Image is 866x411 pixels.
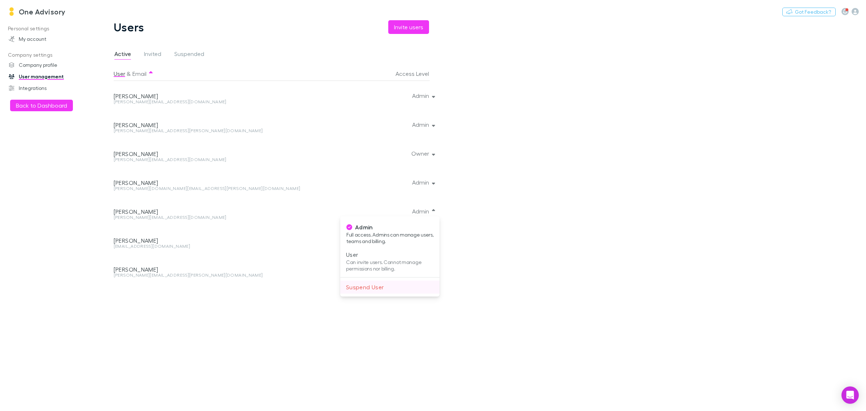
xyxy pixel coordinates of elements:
[346,250,434,259] p: User
[346,232,434,245] p: Full access. Admins can manage users, teams and billing.
[340,281,439,294] li: Suspend User
[346,259,434,272] p: Can invite users. Cannot manage permissions nor billing.
[341,221,440,247] li: AdminFull access. Admins can manage users, teams and billing.
[346,283,434,291] p: Suspend User
[346,223,434,232] p: Admin
[841,386,859,404] div: Open Intercom Messenger
[340,248,439,274] li: UserCan invite users. Cannot manage permissions nor billing.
